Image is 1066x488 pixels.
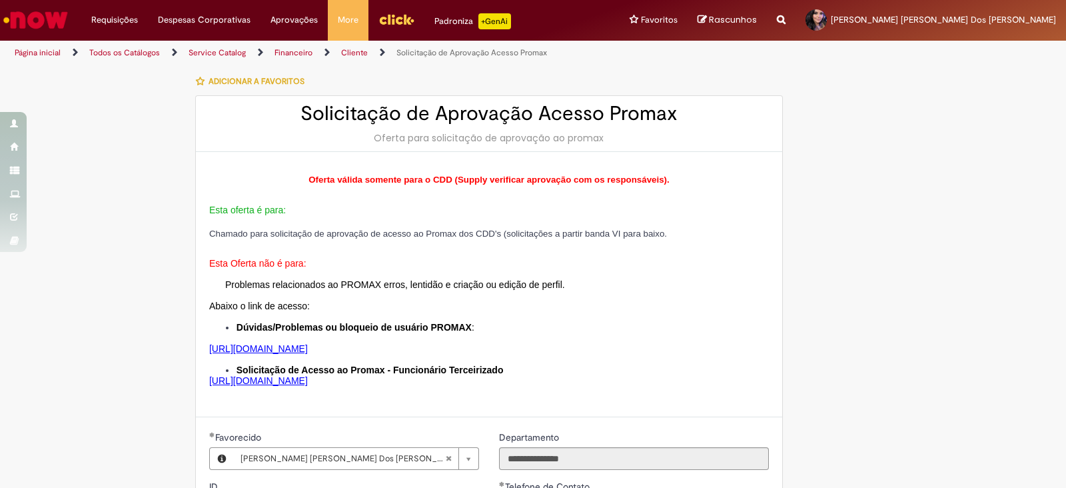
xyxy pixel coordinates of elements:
span: Necessários - Favorecido [215,431,264,443]
span: Somente leitura - Departamento [499,431,562,443]
img: click_logo_yellow_360x200.png [378,9,414,29]
span: [PERSON_NAME] [PERSON_NAME] Dos [PERSON_NAME] [241,448,445,469]
a: Service Catalog [189,47,246,58]
a: Página inicial [15,47,61,58]
span: [PERSON_NAME] [PERSON_NAME] Dos [PERSON_NAME] [831,14,1056,25]
span: Solicitação de Acesso ao Promax - Funcionário Terceirizado [237,365,504,375]
span: Problemas relacionados ao PROMAX erros, lentidão e criação ou edição de perfil. [225,279,565,290]
a: [URL][DOMAIN_NAME] [209,343,308,354]
span: Esta Oferta não é para: [209,258,306,269]
span: : [472,322,474,333]
button: Favorecido, Visualizar este registro Karina Dayane Lima Dos Santos [210,448,234,469]
span: Rascunhos [709,13,757,26]
span: Despesas Corporativas [158,13,251,27]
button: Adicionar a Favoritos [195,67,312,95]
a: Financeiro [274,47,312,58]
span: More [338,13,358,27]
span: Aprovações [270,13,318,27]
span: Oferta válida somente para o CDD (Supply verificar aprovação com os responsáveis). [308,175,669,185]
span: Favoritos [641,13,678,27]
a: Rascunhos [698,14,757,27]
span: Adicionar a Favoritos [209,76,304,87]
a: Todos os Catálogos [89,47,160,58]
span: Obrigatório Preenchido [499,481,505,487]
a: Cliente [341,47,368,58]
span: Obrigatório Preenchido [209,432,215,437]
p: +GenAi [478,13,511,29]
a: [URL][DOMAIN_NAME] [209,375,308,386]
img: ServiceNow [1,7,70,33]
div: Padroniza [434,13,511,29]
h2: Solicitação de Aprovação Acesso Promax [209,103,769,125]
input: Departamento [499,447,769,470]
abbr: Limpar campo Favorecido [438,448,458,469]
a: [PERSON_NAME] [PERSON_NAME] Dos [PERSON_NAME]Limpar campo Favorecido [234,448,478,469]
span: Dúvidas/Problemas ou bloqueio de usuário PROMAX [237,322,472,333]
div: Oferta para solicitação de aprovação ao promax [209,131,769,145]
span: Chamado para solicitação de aprovação de acesso ao Promax dos CDD's (solicitações a partir banda ... [209,229,667,239]
span: Requisições [91,13,138,27]
label: Somente leitura - Departamento [499,431,562,444]
ul: Trilhas de página [10,41,701,65]
a: Solicitação de Aprovação Acesso Promax [396,47,547,58]
span: Esta oferta é para: [209,205,286,215]
span: Abaixo o link de acesso: [209,301,310,311]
